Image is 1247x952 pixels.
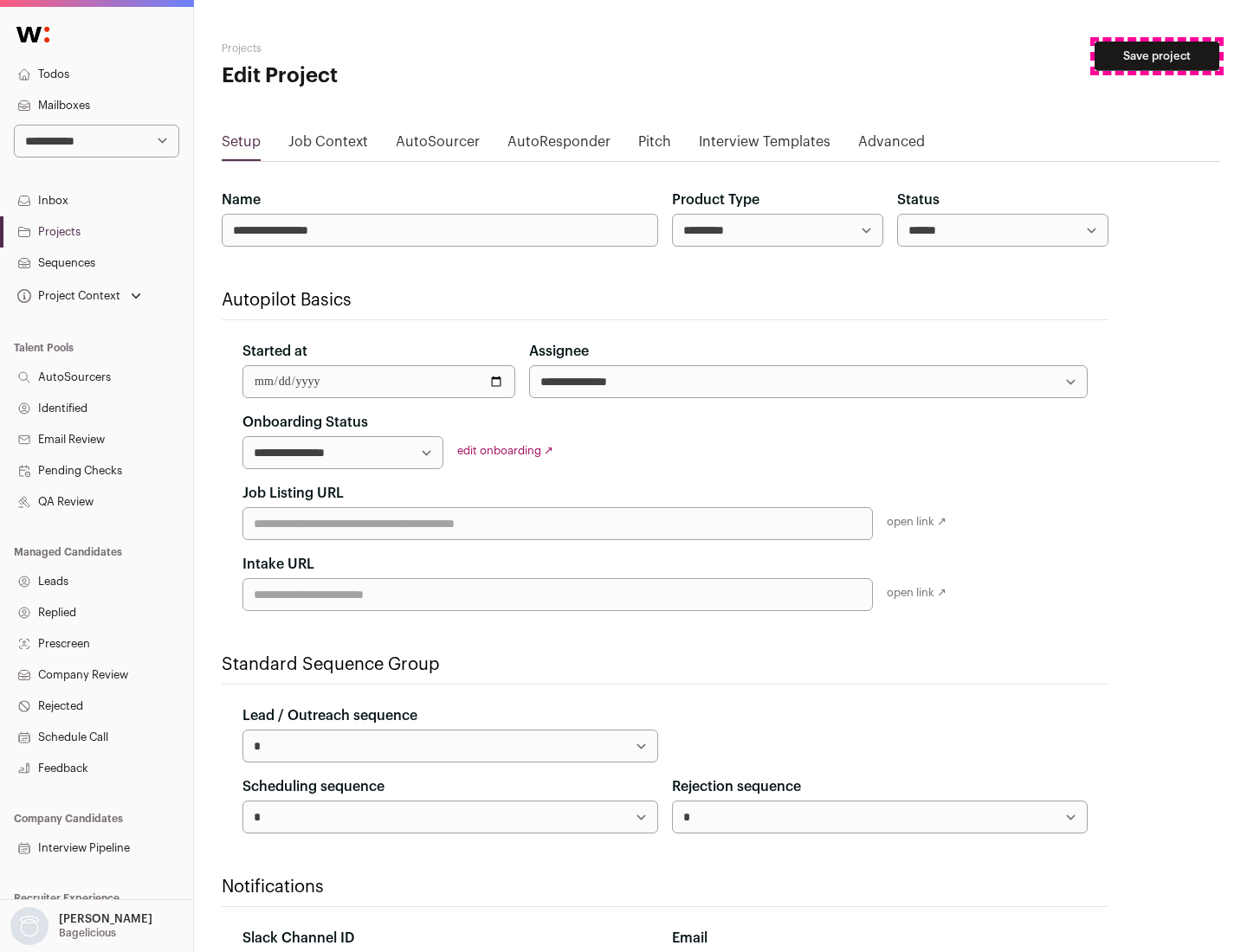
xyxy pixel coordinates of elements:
[222,132,261,159] a: Setup
[457,445,553,456] a: edit onboarding ↗
[858,132,925,159] a: Advanced
[1095,42,1219,71] button: Save project
[59,926,116,940] p: Bagelicious
[7,17,59,52] img: Wellfound
[59,912,152,926] p: [PERSON_NAME]
[14,289,120,303] div: Project Context
[242,483,344,504] label: Job Listing URL
[897,190,940,210] label: Status
[242,341,307,362] label: Started at
[222,62,554,90] h1: Edit Project
[672,190,759,210] label: Product Type
[242,705,417,726] label: Lead / Outreach sequence
[672,776,801,797] label: Rejection sequence
[699,132,830,159] a: Interview Templates
[7,907,156,945] button: Open dropdown
[529,341,589,362] label: Assignee
[242,554,314,575] label: Intake URL
[10,907,48,945] img: nopic.png
[222,875,1108,899] h2: Notifications
[222,42,554,55] h2: Projects
[507,132,611,159] a: AutoResponder
[288,132,368,159] a: Job Context
[396,132,480,159] a: AutoSourcer
[14,284,145,308] button: Open dropdown
[222,288,1108,312] h2: Autopilot Basics
[242,776,384,797] label: Scheduling sequence
[672,928,1088,949] div: Email
[242,412,368,433] label: Onboarding Status
[638,132,671,159] a: Pitch
[222,190,261,210] label: Name
[242,928,354,949] label: Slack Channel ID
[222,653,1108,677] h2: Standard Sequence Group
